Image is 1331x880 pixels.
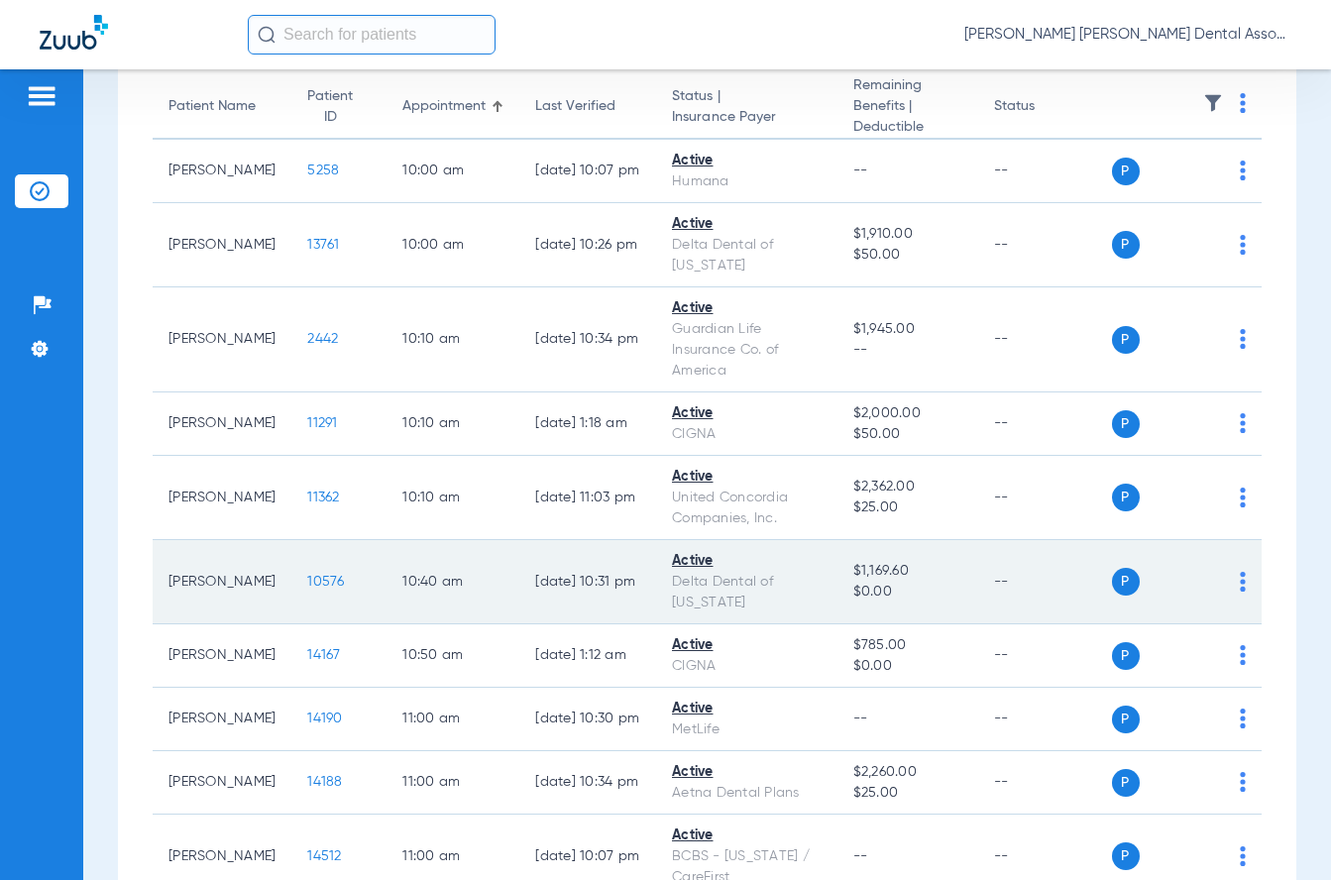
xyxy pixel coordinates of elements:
[387,203,519,287] td: 10:00 AM
[258,26,276,44] img: Search Icon
[672,467,822,488] div: Active
[1112,231,1140,259] span: P
[672,214,822,235] div: Active
[672,235,822,276] div: Delta Dental of [US_STATE]
[1240,709,1246,728] img: group-dot-blue.svg
[978,688,1112,751] td: --
[307,712,342,725] span: 14190
[519,203,656,287] td: [DATE] 10:26 PM
[519,392,656,456] td: [DATE] 1:18 AM
[153,287,291,392] td: [PERSON_NAME]
[672,551,822,572] div: Active
[307,164,339,177] span: 5258
[853,783,962,804] span: $25.00
[307,575,344,589] span: 10576
[672,719,822,740] div: MetLife
[1112,158,1140,185] span: P
[387,688,519,751] td: 11:00 AM
[978,624,1112,688] td: --
[672,171,822,192] div: Humana
[153,456,291,540] td: [PERSON_NAME]
[248,15,496,55] input: Search for patients
[672,151,822,171] div: Active
[1112,769,1140,797] span: P
[978,140,1112,203] td: --
[978,203,1112,287] td: --
[519,540,656,624] td: [DATE] 10:31 PM
[1232,785,1331,880] div: Chat Widget
[1240,161,1246,180] img: group-dot-blue.svg
[402,96,486,117] div: Appointment
[307,86,371,128] div: Patient ID
[1240,329,1246,349] img: group-dot-blue.svg
[40,15,108,50] img: Zuub Logo
[307,648,340,662] span: 14167
[387,624,519,688] td: 10:50 AM
[853,117,962,138] span: Deductible
[978,287,1112,392] td: --
[672,107,822,128] span: Insurance Payer
[1240,413,1246,433] img: group-dot-blue.svg
[168,96,256,117] div: Patient Name
[168,96,276,117] div: Patient Name
[1112,410,1140,438] span: P
[672,656,822,677] div: CIGNA
[153,624,291,688] td: [PERSON_NAME]
[853,403,962,424] span: $2,000.00
[853,849,868,863] span: --
[519,751,656,815] td: [DATE] 10:34 PM
[387,456,519,540] td: 10:10 AM
[672,572,822,613] div: Delta Dental of [US_STATE]
[519,140,656,203] td: [DATE] 10:07 PM
[1112,842,1140,870] span: P
[853,497,962,518] span: $25.00
[153,140,291,203] td: [PERSON_NAME]
[672,635,822,656] div: Active
[387,392,519,456] td: 10:10 AM
[853,635,962,656] span: $785.00
[519,688,656,751] td: [DATE] 10:30 PM
[656,75,837,140] th: Status |
[307,332,338,346] span: 2442
[153,688,291,751] td: [PERSON_NAME]
[672,762,822,783] div: Active
[519,456,656,540] td: [DATE] 11:03 PM
[519,287,656,392] td: [DATE] 10:34 PM
[1203,93,1223,113] img: filter.svg
[387,751,519,815] td: 11:00 AM
[1112,642,1140,670] span: P
[964,25,1291,45] span: [PERSON_NAME] [PERSON_NAME] Dental Associates
[307,86,353,128] div: Patient ID
[853,582,962,603] span: $0.00
[672,319,822,382] div: Guardian Life Insurance Co. of America
[387,540,519,624] td: 10:40 AM
[1112,706,1140,733] span: P
[853,712,868,725] span: --
[1240,93,1246,113] img: group-dot-blue.svg
[853,424,962,445] span: $50.00
[153,203,291,287] td: [PERSON_NAME]
[307,416,337,430] span: 11291
[672,403,822,424] div: Active
[672,298,822,319] div: Active
[307,849,341,863] span: 14512
[978,456,1112,540] td: --
[853,319,962,340] span: $1,945.00
[387,140,519,203] td: 10:00 AM
[1240,772,1246,792] img: group-dot-blue.svg
[402,96,503,117] div: Appointment
[153,392,291,456] td: [PERSON_NAME]
[853,245,962,266] span: $50.00
[978,392,1112,456] td: --
[519,624,656,688] td: [DATE] 1:12 AM
[535,96,615,117] div: Last Verified
[853,656,962,677] span: $0.00
[26,84,57,108] img: hamburger-icon
[672,783,822,804] div: Aetna Dental Plans
[672,825,822,846] div: Active
[1112,484,1140,511] span: P
[307,775,342,789] span: 14188
[672,488,822,529] div: United Concordia Companies, Inc.
[978,75,1112,140] th: Status
[1240,572,1246,592] img: group-dot-blue.svg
